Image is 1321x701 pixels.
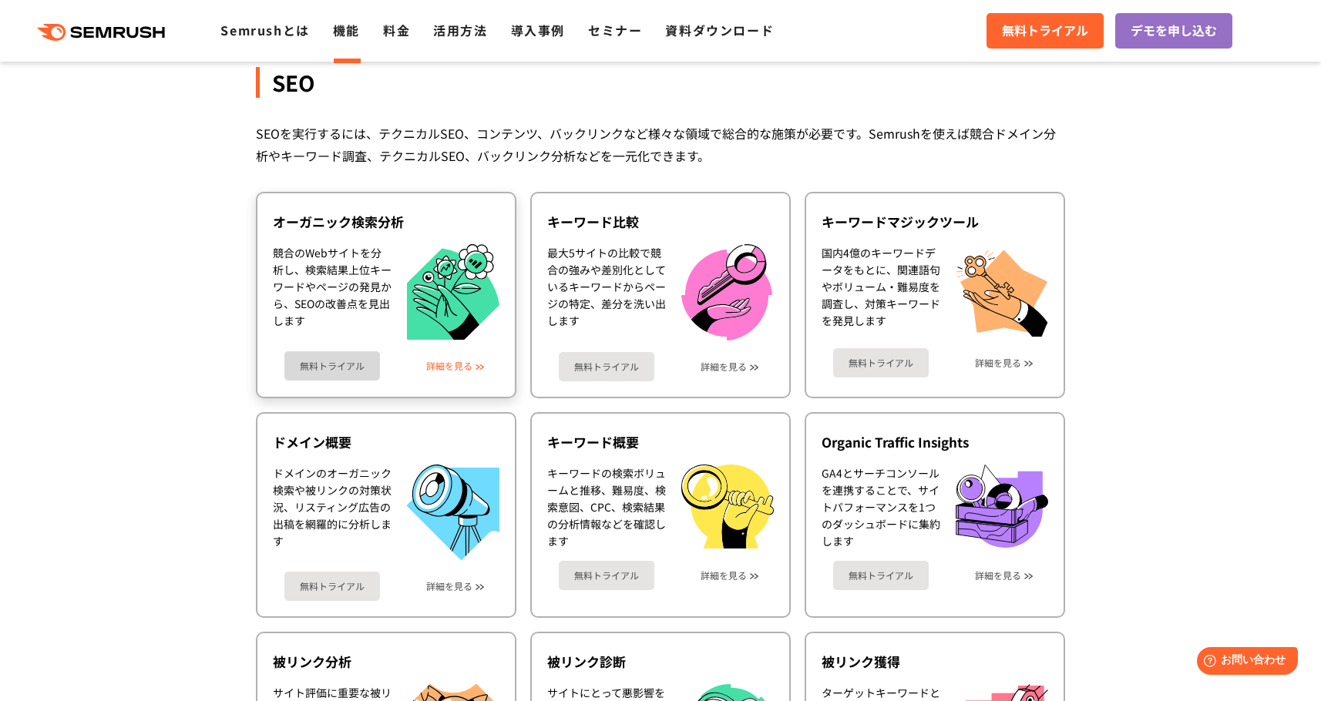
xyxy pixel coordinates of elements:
[822,244,940,337] div: 国内4億のキーワードデータをもとに、関連語句やボリューム・難易度を調査し、対策キーワードを発見します
[547,213,774,231] div: キーワード比較
[701,361,747,372] a: 詳細を見る
[701,570,747,581] a: 詳細を見る
[987,13,1104,49] a: 無料トライアル
[822,433,1048,451] div: Organic Traffic Insights
[822,652,1048,671] div: 被リンク獲得
[559,352,654,381] a: 無料トライアル
[407,244,499,340] img: オーガニック検索分析
[956,244,1048,337] img: キーワードマジックツール
[681,244,772,340] img: キーワード比較
[547,433,774,451] div: キーワード概要
[1131,21,1217,41] span: デモを申し込む
[273,652,499,671] div: 被リンク分析
[559,561,654,590] a: 無料トライアル
[822,465,940,549] div: GA4とサーチコンソールを連携することで、サイトパフォーマンスを1つのダッシュボードに集約します
[256,122,1065,167] div: SEOを実行するには、テクニカルSEO、コンテンツ、バックリンクなど様々な領域で総合的な施策が必要です。Semrushを使えば競合ドメイン分析やキーワード調査、テクニカルSEO、バックリンク分析...
[426,581,472,592] a: 詳細を見る
[273,213,499,231] div: オーガニック検索分析
[333,21,360,39] a: 機能
[956,465,1048,548] img: Organic Traffic Insights
[1002,21,1088,41] span: 無料トライアル
[547,244,666,340] div: 最大5サイトの比較で競合の強みや差別化としているキーワードからページの特定、差分を洗い出します
[588,21,642,39] a: セミナー
[975,357,1021,368] a: 詳細を見る
[547,652,774,671] div: 被リンク診断
[273,465,392,560] div: ドメインのオーガニック検索や被リンクの対策状況、リスティング広告の出稿を網羅的に分析します
[273,244,392,340] div: 競合のWebサイトを分析し、検索結果上位キーワードやページの発見から、SEOの改善点を見出します
[273,433,499,451] div: ドメイン概要
[256,67,1065,98] div: SEO
[822,213,1048,231] div: キーワードマジックツール
[1115,13,1232,49] a: デモを申し込む
[833,348,929,377] a: 無料トライアル
[284,572,380,601] a: 無料トライアル
[681,465,774,548] img: キーワード概要
[284,351,380,381] a: 無料トライアル
[511,21,565,39] a: 導入事例
[975,570,1021,581] a: 詳細を見る
[433,21,487,39] a: 活用方法
[547,465,666,549] div: キーワードの検索ボリュームと推移、難易度、検索意図、CPC、検索結果の分析情報などを確認します
[426,361,472,371] a: 詳細を見る
[1184,641,1304,684] iframe: Help widget launcher
[665,21,774,39] a: 資料ダウンロード
[833,561,929,590] a: 無料トライアル
[220,21,309,39] a: Semrushとは
[383,21,410,39] a: 料金
[407,465,499,560] img: ドメイン概要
